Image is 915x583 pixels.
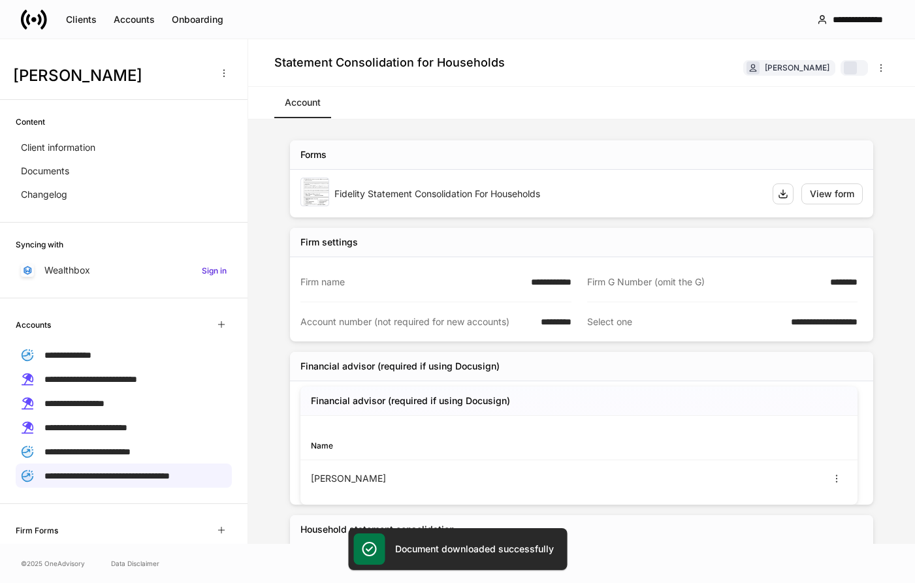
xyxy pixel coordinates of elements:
[163,9,232,30] button: Onboarding
[21,188,67,201] p: Changelog
[16,524,58,537] h6: Firm Forms
[16,116,45,128] h6: Content
[274,55,505,71] h4: Statement Consolidation for Households
[13,65,208,86] h3: [PERSON_NAME]
[16,238,63,251] h6: Syncing with
[21,558,85,569] span: © 2025 OneAdvisory
[395,543,554,556] h5: Document downloaded successfully
[114,13,155,26] div: Accounts
[587,276,823,289] div: Firm G Number (omit the G)
[44,264,90,277] p: Wealthbox
[105,9,163,30] button: Accounts
[16,259,232,282] a: WealthboxSign in
[311,472,579,485] div: [PERSON_NAME]
[274,87,331,118] a: Account
[21,165,69,178] p: Documents
[810,187,854,200] div: View form
[334,187,762,200] div: Fidelity Statement Consolidation For Households
[300,523,455,536] div: Household statement consolidation
[311,439,579,452] div: Name
[300,360,500,373] div: Financial advisor (required if using Docusign)
[300,315,533,328] div: Account number (not required for new accounts)
[587,315,784,328] div: Select one
[111,558,159,569] a: Data Disclaimer
[21,141,95,154] p: Client information
[16,183,232,206] a: Changelog
[765,61,829,74] div: [PERSON_NAME]
[300,236,358,249] div: Firm settings
[66,13,97,26] div: Clients
[57,9,105,30] button: Clients
[202,264,227,277] h6: Sign in
[172,13,223,26] div: Onboarding
[311,394,510,407] h5: Financial advisor (required if using Docusign)
[300,276,523,289] div: Firm name
[16,159,232,183] a: Documents
[801,183,863,204] button: View form
[16,319,51,331] h6: Accounts
[300,148,327,161] div: Forms
[16,136,232,159] a: Client information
